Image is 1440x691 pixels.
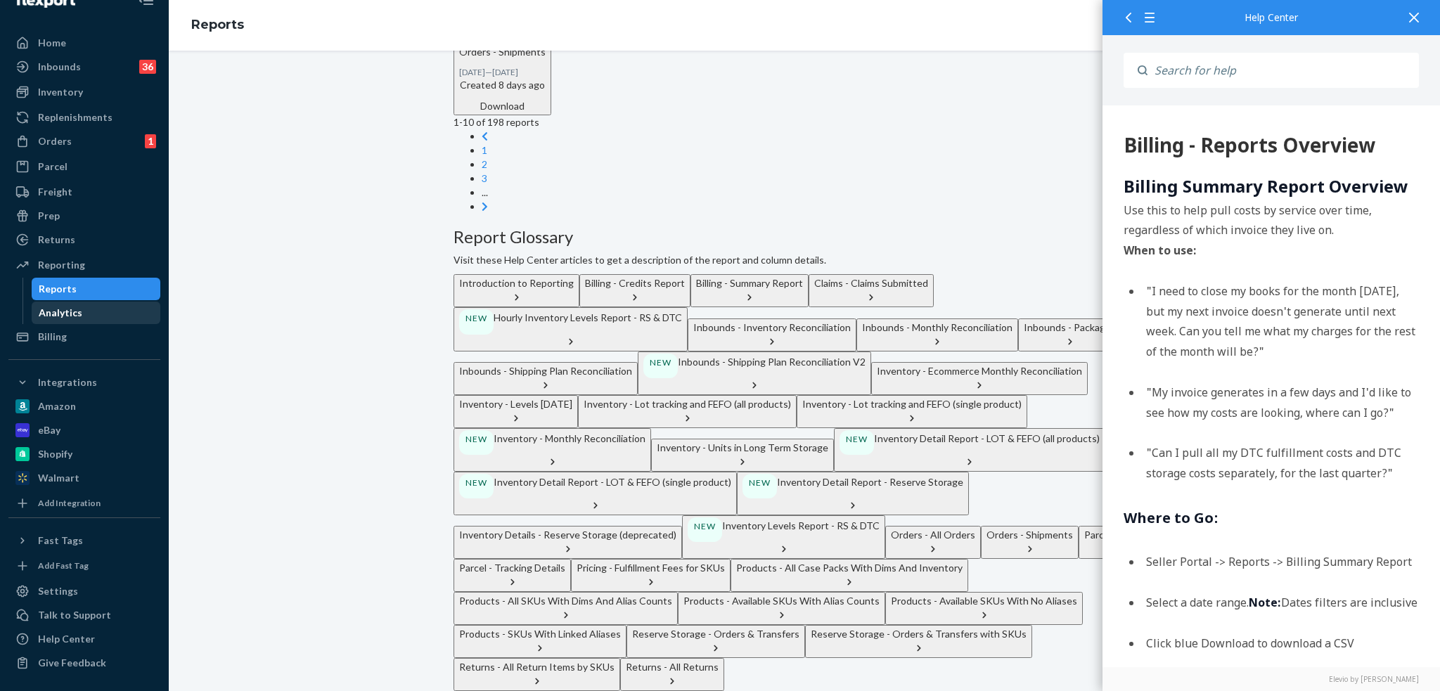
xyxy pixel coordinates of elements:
[585,276,685,290] div: Billing - Credits Report
[8,228,160,251] a: Returns
[145,134,156,148] div: 1
[678,592,885,625] button: Products - Available SKUs With Alias Counts
[8,130,160,153] a: Orders1
[459,309,682,334] div: Hourly Inventory Levels Report - RS & DTC
[8,106,160,129] a: Replenishments
[21,97,269,133] span: Use this to help pull costs by service over time, regardless of which invoice they live on.
[805,625,1032,658] button: Reserve Storage - Orders & Transfers with SKUs
[797,395,1027,428] button: Inventory - Lot tracking and FEFO (single product)
[482,158,487,170] a: Page 2
[139,60,156,74] div: 36
[650,356,671,368] p: NEW
[584,397,791,411] div: Inventory - Lot tracking and FEFO (all products)
[8,371,160,394] button: Integrations
[38,258,85,272] div: Reporting
[696,276,803,290] div: Billing - Summary Report
[38,656,106,670] div: Give Feedback
[21,403,116,422] span: Where to Go:
[846,433,868,445] p: NEW
[454,472,737,515] button: NEWInventory Detail Report - LOT & FEFO (single product)
[643,354,866,378] div: Inbounds - Shipping Plan Reconciliation V2
[38,534,83,548] div: Fast Tags
[38,399,76,413] div: Amazon
[482,144,487,156] a: Page 1 is your current page
[459,430,645,455] div: Inventory - Monthly Reconciliation
[459,67,485,77] time: [DATE]
[8,628,160,650] a: Help Center
[8,325,160,348] a: Billing
[1018,318,1121,351] button: Inbounds - Packages
[8,205,160,227] a: Prep
[38,185,72,199] div: Freight
[21,137,94,153] span: When to use:
[8,443,160,465] a: Shopify
[482,186,1155,200] li: ...
[38,375,97,389] div: Integrations
[465,312,487,324] p: NEW
[8,557,160,574] a: Add Fast Tag
[856,318,1018,351] button: Inbounds - Monthly Reconciliation
[811,627,1027,641] div: Reserve Storage - Orders & Transfers with SKUs
[459,627,621,641] div: Products - SKUs With Linked Aliases
[834,428,1105,472] button: NEWInventory Detail Report - LOT & FEFO (all products)
[21,69,306,92] span: Billing Summary Report Overview
[8,32,160,54] a: Home
[1084,528,1145,542] div: Parcel - Billing
[44,178,313,254] span: "I need to close my books for the month [DATE], but my next invoice doesn't generate until next w...
[38,110,112,124] div: Replenishments
[454,253,1155,267] p: Visit these Help Center articles to get a description of the report and column details.
[688,517,880,542] div: Inventory Levels Report - RS & DTC
[459,561,565,575] div: Parcel - Tracking Details
[986,528,1073,542] div: Orders - Shipments
[454,274,579,307] button: Introduction to Reporting
[694,520,716,532] p: NEW
[38,423,60,437] div: eBay
[38,330,67,344] div: Billing
[44,340,299,375] span: "Can I pull all my DTC fulfillment costs and DTC storage costs separately, for the last quarter?"
[8,604,160,626] button: Talk to Support
[459,276,574,290] div: Introduction to Reporting
[44,279,309,315] span: "My invoice generates in a few days and I'd like to see how my costs are looking, where can I go?"
[459,364,632,378] div: Inbounds - Shipping Plan Reconciliation
[38,85,83,99] div: Inventory
[1124,674,1419,684] a: Elevio by [PERSON_NAME]
[39,306,82,320] div: Analytics
[871,362,1088,395] button: Inventory - Ecommerce Monthly Reconciliation
[862,321,1012,335] div: Inbounds - Monthly Reconciliation
[32,278,161,300] a: Reports
[802,397,1022,411] div: Inventory - Lot tracking and FEFO (single product)
[454,228,1155,246] h3: Report Glossary
[8,419,160,441] a: eBay
[8,81,160,103] a: Inventory
[737,472,969,515] button: NEWInventory Detail Report - Reserve Storage
[32,302,161,324] a: Analytics
[459,660,615,674] div: Returns - All Return Items by SKUs
[459,66,546,78] p: —
[21,28,316,52] div: 681 Billing - Reports Overview
[8,467,160,489] a: Walmart
[8,254,160,276] a: Reporting
[38,560,89,571] div: Add Fast Tag
[454,559,571,592] button: Parcel - Tracking Details
[38,60,81,74] div: Inbounds
[749,477,771,489] p: NEW
[38,209,60,223] div: Prep
[44,530,252,545] span: Click blue Download to download a CSV
[891,528,975,542] div: Orders - All Orders
[38,497,101,509] div: Add Integration
[690,274,809,307] button: Billing - Summary Report
[651,439,834,472] button: Inventory - Units in Long Term Storage
[8,155,160,178] a: Parcel
[1147,53,1419,88] input: Search
[38,134,72,148] div: Orders
[1024,321,1116,335] div: Inbounds - Packages
[885,592,1083,625] button: Products - Available SKUs With No Aliases
[626,660,719,674] div: Returns - All Returns
[1124,13,1419,22] div: Help Center
[454,658,620,691] button: Returns - All Return Items by SKUs
[8,181,160,203] a: Freight
[454,625,626,658] button: Products - SKUs With Linked Aliases
[38,160,67,174] div: Parcel
[579,274,690,307] button: Billing - Credits Report
[840,430,1100,455] div: Inventory Detail Report - LOT & FEFO (all products)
